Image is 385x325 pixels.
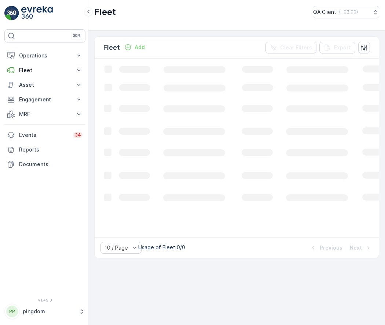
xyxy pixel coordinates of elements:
[313,6,379,18] button: QA Client(+03:00)
[349,243,373,252] button: Next
[350,244,362,251] p: Next
[4,78,85,92] button: Asset
[138,244,185,251] p: Usage of Fleet : 0/0
[121,43,148,52] button: Add
[19,81,71,89] p: Asset
[280,44,312,51] p: Clear Filters
[265,42,316,53] button: Clear Filters
[4,298,85,302] span: v 1.49.0
[4,304,85,319] button: PPpingdom
[4,92,85,107] button: Engagement
[23,308,75,315] p: pingdom
[19,131,69,139] p: Events
[4,157,85,172] a: Documents
[19,161,82,168] p: Documents
[6,306,18,317] div: PP
[19,52,71,59] p: Operations
[19,96,71,103] p: Engagement
[4,128,85,142] a: Events34
[75,132,81,138] p: 34
[309,243,343,252] button: Previous
[339,9,358,15] p: ( +03:00 )
[19,111,71,118] p: MRF
[4,142,85,157] a: Reports
[19,67,71,74] p: Fleet
[73,33,80,39] p: ⌘B
[135,44,145,51] p: Add
[4,48,85,63] button: Operations
[4,6,19,20] img: logo
[320,244,342,251] p: Previous
[319,42,355,53] button: Export
[103,42,120,53] p: Fleet
[4,107,85,122] button: MRF
[19,146,82,153] p: Reports
[94,6,116,18] p: Fleet
[4,63,85,78] button: Fleet
[313,8,336,16] p: QA Client
[334,44,351,51] p: Export
[21,6,53,20] img: logo_light-DOdMpM7g.png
